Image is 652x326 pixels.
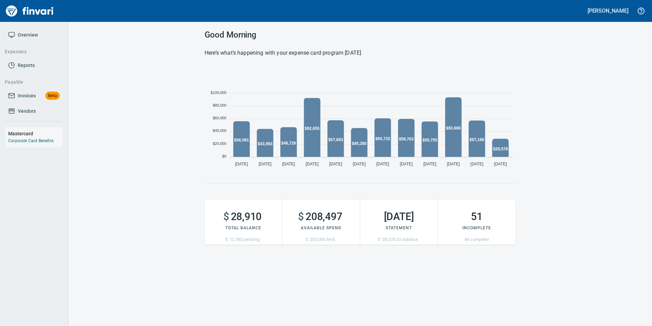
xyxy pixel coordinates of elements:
button: Expenses [2,45,59,58]
tspan: $100,000 [211,91,226,95]
span: Reports [18,61,35,70]
tspan: [DATE] [306,162,318,166]
h3: Good Morning [205,30,516,40]
tspan: $60,000 [213,116,226,120]
tspan: [DATE] [282,162,295,166]
tspan: [DATE] [258,162,271,166]
tspan: [DATE] [400,162,413,166]
span: Vendors [18,107,36,116]
tspan: [DATE] [329,162,342,166]
tspan: $80,000 [213,103,226,107]
a: Reports [5,58,62,73]
h6: Mastercard [8,130,62,137]
span: Expenses [5,47,56,56]
span: Payable [5,78,56,86]
tspan: [DATE] [424,162,436,166]
span: Beta [45,92,60,100]
tspan: [DATE] [471,162,484,166]
tspan: $0 [222,154,226,158]
tspan: [DATE] [376,162,389,166]
tspan: [DATE] [353,162,366,166]
tspan: $20,000 [213,141,226,146]
a: Corporate Card Benefits [8,138,54,143]
span: Overview [18,31,38,39]
button: Payable [2,76,59,89]
a: Overview [5,27,62,43]
tspan: [DATE] [235,162,248,166]
tspan: $40,000 [213,128,226,133]
tspan: [DATE] [447,162,460,166]
img: Finvari [4,3,55,19]
span: Invoices [18,92,36,100]
a: Vendors [5,104,62,119]
tspan: [DATE] [494,162,507,166]
h5: [PERSON_NAME] [588,7,628,14]
a: InvoicesBeta [5,88,62,104]
button: [PERSON_NAME] [586,5,630,16]
h6: Here’s what’s happening with your expense card program [DATE] [205,48,516,58]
